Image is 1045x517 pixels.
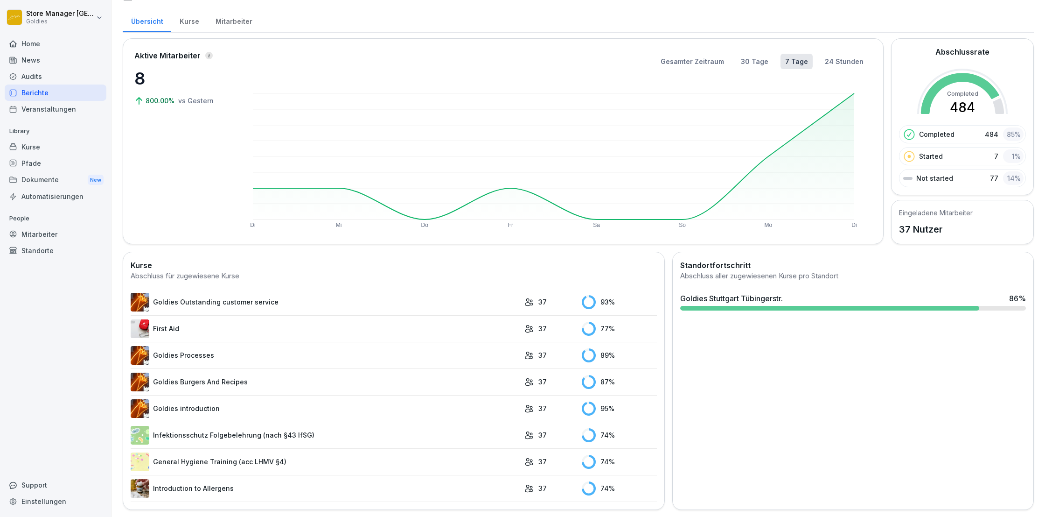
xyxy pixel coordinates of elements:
[1003,149,1024,163] div: 1 %
[1003,171,1024,185] div: 14 %
[935,46,989,57] h2: Abschlussrate
[538,297,547,307] p: 37
[131,479,149,498] img: dxikevl05c274fqjcx4fmktu.png
[765,222,773,228] text: Mo
[146,96,176,106] p: 800.00%
[5,52,106,68] a: News
[131,399,149,418] img: xhwwoh3j1t8jhueqc8254ve9.png
[680,271,1026,282] div: Abschluss aller zugewiesenen Kurse pro Standort
[5,85,106,101] a: Berichte
[994,151,998,161] p: 7
[916,173,953,183] p: Not started
[131,373,520,391] a: Goldies Burgers And Recipes
[421,222,429,228] text: Do
[207,8,260,32] a: Mitarbeiter
[582,428,657,442] div: 74 %
[5,211,106,226] p: People
[538,324,547,333] p: 37
[538,404,547,413] p: 37
[5,242,106,259] a: Standorte
[131,399,520,418] a: Goldies introduction
[899,222,973,236] p: 37 Nutzer
[5,493,106,510] a: Einstellungen
[5,155,106,171] a: Pfade
[5,226,106,242] a: Mitarbeiter
[131,260,657,271] h2: Kurse
[1003,127,1024,141] div: 85 %
[851,222,857,228] text: Di
[26,10,94,18] p: Store Manager [GEOGRAPHIC_DATA]
[178,96,214,106] p: vs Gestern
[171,8,207,32] a: Kurse
[582,482,657,496] div: 74 %
[5,139,106,155] a: Kurse
[123,8,171,32] a: Übersicht
[736,54,773,69] button: 30 Tage
[538,350,547,360] p: 37
[582,375,657,389] div: 87 %
[582,348,657,362] div: 89 %
[919,151,943,161] p: Started
[131,293,520,312] a: Goldies Outstanding customer service
[131,453,520,471] a: General Hygiene Training (acc LHMV §4)
[131,373,149,391] img: q57webtpjdb10dpomrq0869v.png
[131,346,520,365] a: Goldies Processes
[134,50,201,61] p: Aktive Mitarbeiter
[88,175,104,185] div: New
[131,319,149,338] img: ovcsqbf2ewum2utvc3o527vw.png
[593,222,600,228] text: Sa
[582,402,657,416] div: 95 %
[1009,293,1026,304] div: 86 %
[5,124,106,139] p: Library
[899,208,973,218] h5: Eingeladene Mitarbeiter
[538,430,547,440] p: 37
[5,188,106,205] a: Automatisierungen
[5,35,106,52] a: Home
[131,319,520,338] a: First Aid
[5,68,106,85] a: Audits
[676,289,1030,314] a: Goldies Stuttgart Tübingerstr.86%
[985,129,998,139] p: 484
[131,453,149,471] img: rd8noi9myd5hshrmayjayi2t.png
[582,295,657,309] div: 93 %
[131,426,520,445] a: Infektionsschutz Folgebelehrung (nach §43 IfSG)
[680,260,1026,271] h2: Standortfortschritt
[582,455,657,469] div: 74 %
[538,457,547,467] p: 37
[5,171,106,189] div: Dokumente
[5,477,106,493] div: Support
[508,222,513,228] text: Fr
[131,293,149,312] img: p739flnsdh8gpse8zjqpm4at.png
[336,222,342,228] text: Mi
[131,346,149,365] img: dstmp2epwm636xymg8o1eqib.png
[131,271,657,282] div: Abschluss für zugewiesene Kurse
[134,66,228,91] p: 8
[679,222,686,228] text: So
[919,129,954,139] p: Completed
[5,171,106,189] a: DokumenteNew
[990,173,998,183] p: 77
[131,426,149,445] img: tgff07aey9ahi6f4hltuk21p.png
[538,483,547,493] p: 37
[582,322,657,336] div: 77 %
[250,222,255,228] text: Di
[5,101,106,117] a: Veranstaltungen
[538,377,547,387] p: 37
[656,54,729,69] button: Gesamter Zeitraum
[780,54,813,69] button: 7 Tage
[26,18,94,25] p: Goldies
